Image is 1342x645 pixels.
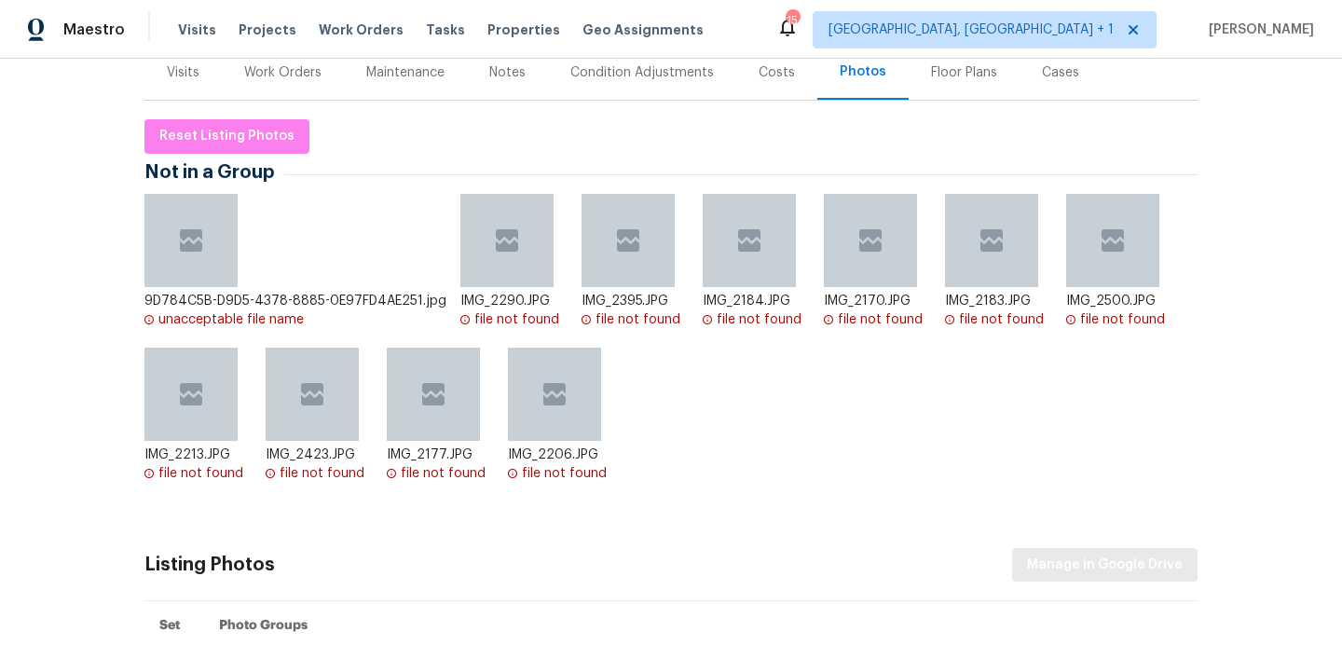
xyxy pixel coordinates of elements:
span: Not in a Group [144,163,284,182]
div: file not found [717,310,801,329]
div: Maintenance [366,63,445,82]
div: IMG_2423.JPG [266,446,373,464]
div: file not found [596,310,680,329]
span: Maestro [63,21,125,39]
div: file not found [522,464,607,483]
div: 15 [786,11,799,30]
span: Properties [487,21,560,39]
span: Manage in Google Drive [1027,554,1183,577]
div: file not found [474,310,559,329]
span: Geo Assignments [582,21,704,39]
div: file not found [1080,310,1165,329]
div: file not found [838,310,923,329]
span: Work Orders [319,21,404,39]
div: IMG_2184.JPG [703,292,810,310]
span: Tasks [426,23,465,36]
div: IMG_2170.JPG [824,292,931,310]
div: Work Orders [244,63,322,82]
div: Visits [167,63,199,82]
div: IMG_2183.JPG [945,292,1052,310]
div: Condition Adjustments [570,63,714,82]
div: IMG_2206.JPG [508,446,615,464]
span: [GEOGRAPHIC_DATA], [GEOGRAPHIC_DATA] + 1 [828,21,1114,39]
div: Costs [759,63,795,82]
button: Reset Listing Photos [144,119,309,154]
div: 9D784C5B-D9D5-4378-8885-0E97FD4AE251.jpg [144,292,446,310]
span: [PERSON_NAME] [1201,21,1314,39]
div: IMG_2290.JPG [460,292,568,310]
div: IMG_2395.JPG [582,292,689,310]
div: Photos [840,62,886,81]
div: Listing Photos [144,556,275,574]
div: file not found [280,464,364,483]
div: Cases [1042,63,1079,82]
span: Reset Listing Photos [159,125,294,148]
div: file not found [401,464,486,483]
div: IMG_2177.JPG [387,446,494,464]
div: IMG_2500.JPG [1066,292,1173,310]
div: file not found [158,464,243,483]
div: file not found [959,310,1044,329]
span: Visits [178,21,216,39]
div: IMG_2213.JPG [144,446,252,464]
div: Floor Plans [931,63,997,82]
div: unacceptable file name [158,310,304,329]
div: Notes [489,63,526,82]
button: Manage in Google Drive [1012,548,1198,583]
span: Projects [239,21,296,39]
